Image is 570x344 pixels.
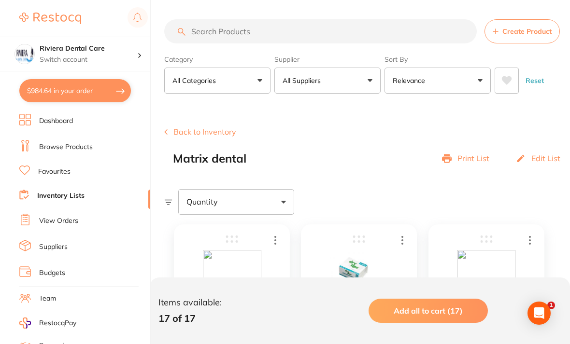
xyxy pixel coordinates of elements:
[19,79,131,102] button: $984.64 in your order
[523,68,547,94] button: Reset
[40,55,137,65] p: Switch account
[457,250,515,309] img: cGc
[19,317,76,329] a: RestocqPay
[15,44,34,64] img: Riviera Dental Care
[37,191,85,201] a: Inventory Lists
[330,250,388,309] img: Zw
[164,19,477,43] input: Search Products
[203,250,261,309] img: MzAweDMwMC5qcGc
[173,152,246,165] h2: Matrix dental
[283,76,325,85] p: All Suppliers
[531,154,560,163] p: Edit List
[19,317,31,329] img: RestocqPay
[39,294,56,303] a: Team
[274,55,381,64] label: Supplier
[385,55,491,64] label: Sort By
[385,68,491,94] button: Relevance
[394,306,463,316] span: Add all to cart (17)
[274,68,381,94] button: All Suppliers
[457,154,489,163] p: Print List
[158,298,222,308] p: Items available:
[393,76,429,85] p: Relevance
[164,127,236,136] button: Back to Inventory
[369,299,488,323] button: Add all to cart (17)
[19,7,81,29] a: Restocq Logo
[39,142,93,152] a: Browse Products
[39,216,78,226] a: View Orders
[164,68,271,94] button: All Categories
[38,167,71,177] a: Favourites
[39,318,76,328] span: RestocqPay
[40,44,137,54] h4: Riviera Dental Care
[164,55,271,64] label: Category
[19,13,81,24] img: Restocq Logo
[39,242,68,252] a: Suppliers
[172,76,220,85] p: All Categories
[484,19,560,43] button: Create Product
[39,116,73,126] a: Dashboard
[158,313,222,324] p: 17 of 17
[547,302,555,309] span: 1
[502,28,552,35] span: Create Product
[527,302,551,325] div: Open Intercom Messenger
[39,268,65,278] a: Budgets
[186,197,218,206] span: Quantity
